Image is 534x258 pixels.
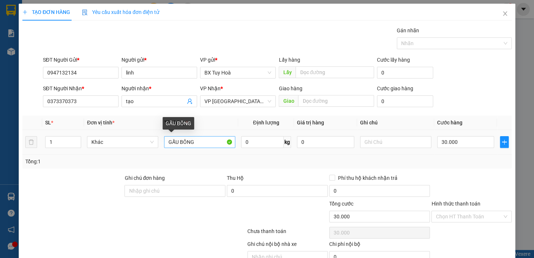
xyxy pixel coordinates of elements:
label: Gán nhãn [397,28,419,33]
button: plus [500,136,509,148]
li: VP BX Tuy Hoà [4,40,51,48]
div: SĐT Người Gửi [43,56,119,64]
span: Cước hàng [437,120,462,126]
li: Cúc Tùng Limousine [4,4,106,31]
div: SĐT Người Nhận [43,84,119,92]
label: Cước lấy hàng [377,57,410,63]
div: Chi phí nội bộ [329,240,430,251]
span: TẠO ĐƠN HÀNG [22,9,70,15]
span: Phí thu hộ khách nhận trả [335,174,400,182]
div: VP gửi [200,56,276,64]
span: Giao [279,95,298,107]
span: Yêu cầu xuất hóa đơn điện tử [82,9,159,15]
span: Giao hàng [279,86,302,91]
span: Lấy [279,66,295,78]
input: Ghi chú đơn hàng [124,185,225,197]
span: plus [22,10,28,15]
th: Ghi chú [357,116,434,130]
button: delete [25,136,37,148]
span: BX Tuy Hoà [204,67,271,78]
span: VP Nha Trang xe Limousine [204,96,271,107]
span: environment [4,49,9,54]
div: GẤU BÔNG [163,117,194,130]
div: Tổng: 1 [25,157,207,166]
div: Người nhận [121,84,197,92]
input: VD: Bàn, Ghế [164,136,235,148]
span: Thu Hộ [227,175,244,181]
span: kg [284,136,291,148]
span: Khác [91,137,154,148]
input: Dọc đường [298,95,374,107]
input: Dọc đường [295,66,374,78]
span: Định lượng [253,120,279,126]
span: close [502,11,508,17]
div: Người gửi [121,56,197,64]
button: Close [495,4,515,24]
span: VP Nhận [200,86,221,91]
span: Tổng cước [329,201,353,207]
label: Ghi chú đơn hàng [124,175,165,181]
input: Ghi Chú [360,136,431,148]
input: Cước lấy hàng [377,67,433,79]
span: SL [45,120,51,126]
span: Giá trị hàng [297,120,324,126]
span: Đơn vị tính [87,120,115,126]
input: 0 [297,136,354,148]
label: Cước giao hàng [377,86,413,91]
span: Lấy hàng [279,57,300,63]
div: Ghi chú nội bộ nhà xe [247,240,328,251]
li: VP VP [GEOGRAPHIC_DATA] xe Limousine [51,40,98,64]
div: Chưa thanh toán [247,227,328,240]
img: icon [82,10,88,15]
label: Hình thức thanh toán [431,201,480,207]
span: plus [500,139,508,145]
span: user-add [187,98,193,104]
input: Cước giao hàng [377,95,433,107]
